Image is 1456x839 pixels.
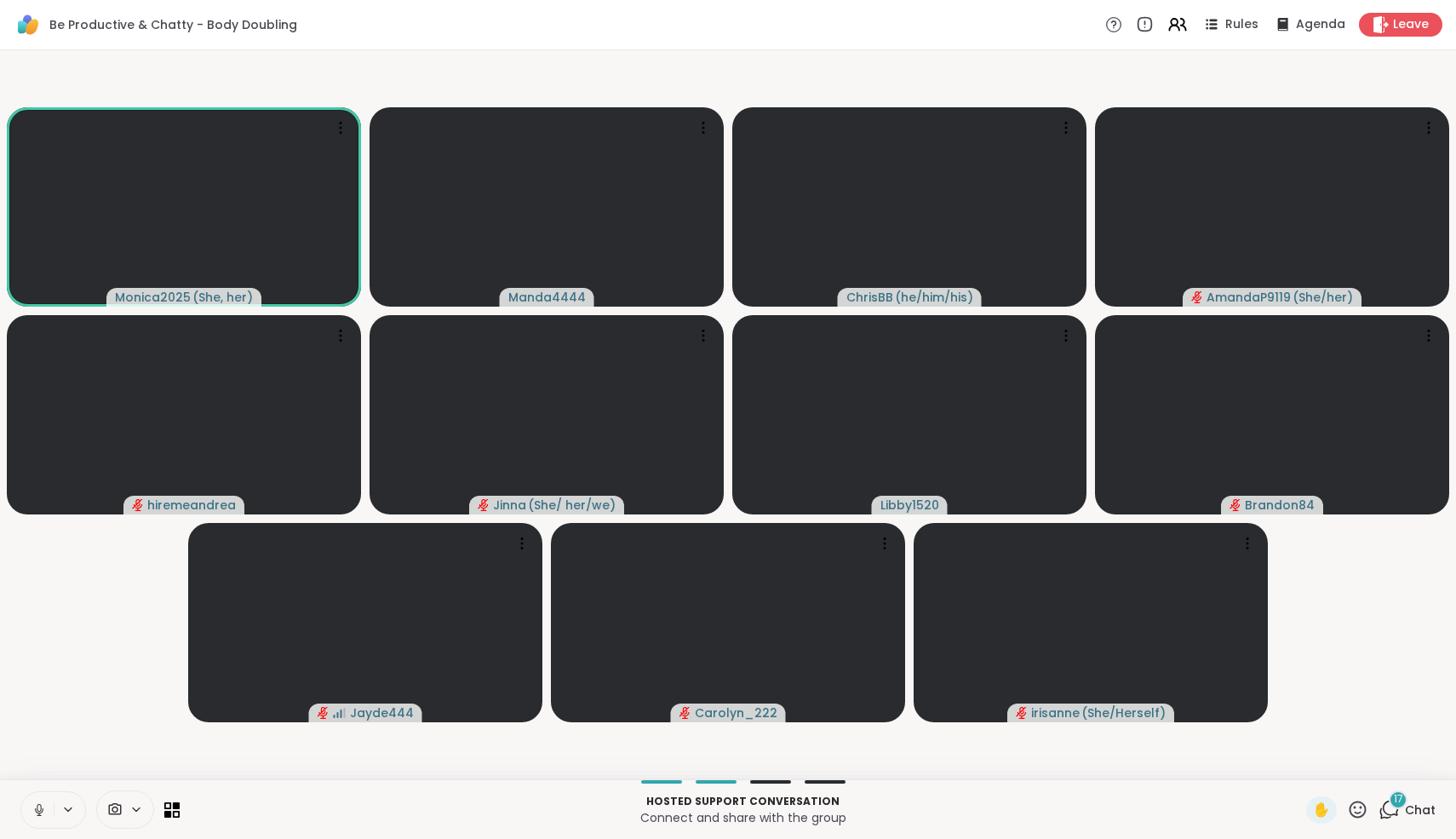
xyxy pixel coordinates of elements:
[846,289,893,306] span: ChrisBB
[190,809,1296,826] p: Connect and share with the group
[493,497,526,514] span: Jinna
[49,16,297,33] span: Be Productive & Chatty - Body Doubling
[1296,16,1345,33] span: Agenda
[14,10,43,39] img: ShareWell Logomark
[508,289,586,306] span: Manda4444
[190,794,1296,809] p: Hosted support conversation
[132,499,144,511] span: audio-muted
[1293,289,1353,306] span: ( She/her )
[115,289,191,306] span: Monica2025
[1191,291,1203,303] span: audio-muted
[695,704,777,721] span: Carolyn_222
[147,497,236,514] span: hiremeandrea
[1207,289,1291,306] span: AmandaP9119
[1313,800,1330,820] span: ✋
[478,499,490,511] span: audio-muted
[350,704,414,721] span: Jayde444
[895,289,973,306] span: ( he/him/his )
[679,707,691,719] span: audio-muted
[1225,16,1258,33] span: Rules
[1081,704,1166,721] span: ( She/Herself )
[192,289,253,306] span: ( She, her )
[880,497,939,514] span: Libby1520
[1405,802,1436,819] span: Chat
[1393,16,1429,33] span: Leave
[1245,497,1315,514] span: Brandon84
[1016,707,1028,719] span: audio-muted
[1031,704,1080,721] span: irisanne
[318,707,330,719] span: audio-muted
[1230,499,1241,511] span: audio-muted
[1394,792,1403,807] span: 17
[528,497,616,514] span: ( She/ her/we )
